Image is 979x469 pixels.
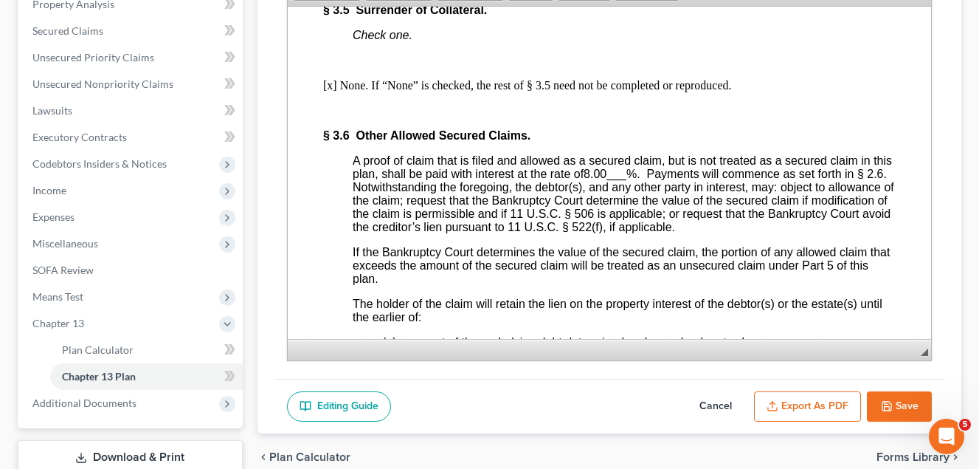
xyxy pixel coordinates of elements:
[287,391,391,422] a: Editing Guide
[32,24,103,37] span: Secured Claims
[32,264,94,276] span: SOFA Review
[94,329,488,342] span: (a) payment of the underlying debt determined under nonbankruptcy law, or
[35,123,243,135] span: § 3.6 Other Allowed Secured Claims.
[296,161,319,174] span: 8.00
[65,22,125,35] span: Check one.
[32,157,167,170] span: Codebtors Insiders & Notices
[50,363,243,390] a: Chapter 13 Plan
[754,391,861,422] button: Export as PDF
[32,104,72,117] span: Lawsuits
[876,451,949,463] span: Forms Library
[929,419,964,454] iframe: Intercom live chat
[32,317,84,329] span: Chapter 13
[32,237,98,250] span: Miscellaneous
[921,349,928,356] span: Resize
[32,397,136,409] span: Additional Documents
[65,291,595,317] span: The holder of the claim will retain the lien on the property interest of the debtor(s) or the est...
[288,7,931,339] iframe: Rich Text Editor, document-ckeditor
[65,148,606,227] span: A proof of claim that is filed and allowed as a secured claim, but is not treated as a secured cl...
[35,72,608,86] p: [x] None. If “None” is checked, the rest of § 3.5 need not be completed or reproduced.
[32,184,66,196] span: Income
[21,97,243,124] a: Lawsuits
[867,391,932,422] button: Save
[21,124,243,151] a: Executory Contracts
[62,343,134,356] span: Plan Calculator
[65,239,602,278] span: If the Bankruptcy Court determines the value of the secured claim, the portion of any allowed cla...
[876,451,961,463] button: Forms Library chevron_right
[21,71,243,97] a: Unsecured Nonpriority Claims
[319,161,339,174] span: ___
[21,18,243,44] a: Secured Claims
[32,131,127,143] span: Executory Contracts
[949,451,961,463] i: chevron_right
[32,290,83,303] span: Means Test
[50,337,243,363] a: Plan Calculator
[32,51,154,64] span: Unsecured Priority Claims
[257,451,350,463] button: chevron_left Plan Calculator
[683,391,748,422] button: Cancel
[21,44,243,71] a: Unsecured Priority Claims
[62,370,136,383] span: Chapter 13 Plan
[269,451,350,463] span: Plan Calculator
[21,257,243,284] a: SOFA Review
[257,451,269,463] i: chevron_left
[32,210,75,223] span: Expenses
[32,78,173,90] span: Unsecured Nonpriority Claims
[959,419,971,431] span: 5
